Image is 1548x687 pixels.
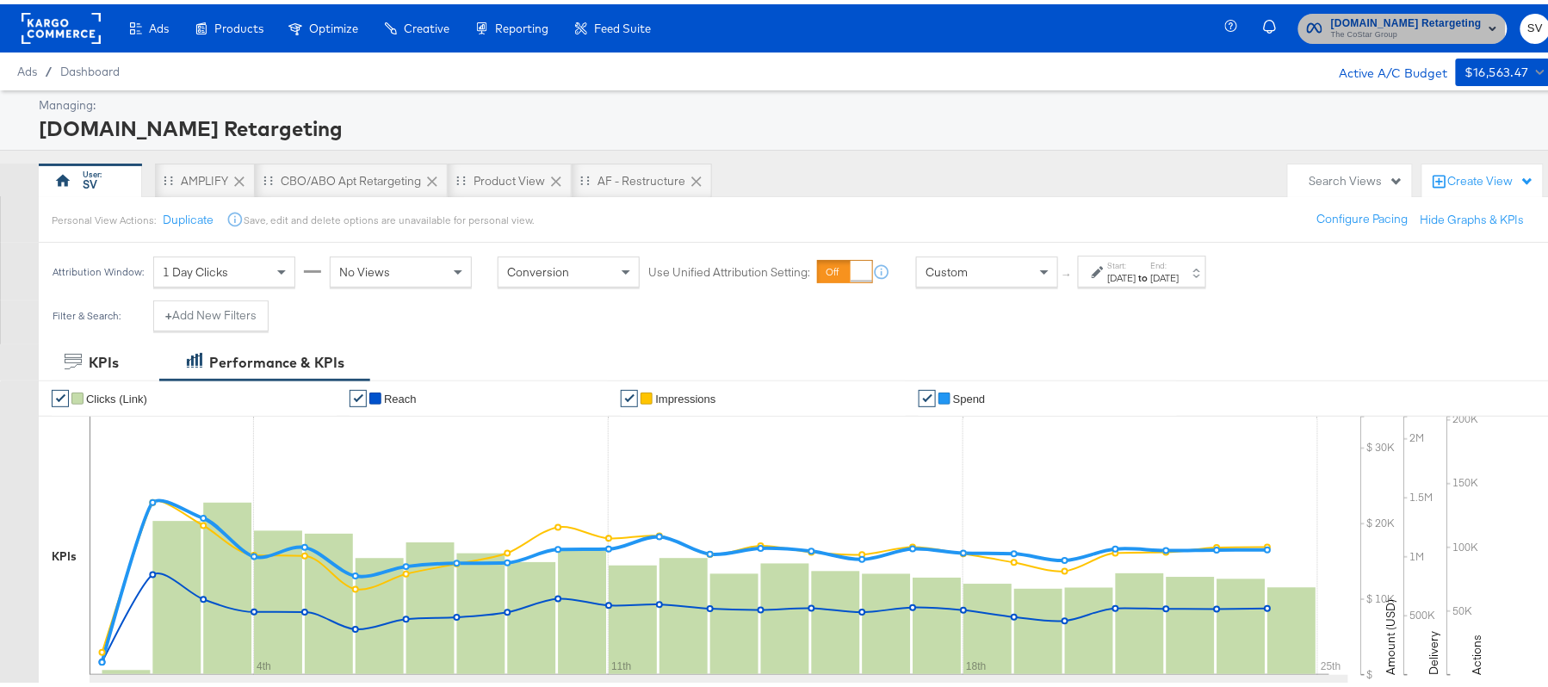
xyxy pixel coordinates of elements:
div: KPIs [89,349,119,368]
div: Search Views [1310,169,1403,185]
div: Performance & KPIs [209,349,344,368]
span: Spend [953,388,986,401]
label: Use Unified Attribution Setting: [648,260,810,276]
text: Delivery [1427,627,1442,671]
span: SV [1527,15,1544,34]
span: The CoStar Group [1331,24,1482,38]
button: Hide Graphs & KPIs [1421,207,1525,224]
span: Clicks (Link) [86,388,147,401]
button: [DOMAIN_NAME] RetargetingThe CoStar Group [1298,9,1508,40]
span: Feed Suite [594,17,651,31]
button: Duplicate [163,207,214,224]
span: Custom [926,260,968,275]
text: Amount (USD) [1384,595,1399,671]
span: ↑ [1060,268,1076,274]
span: [DOMAIN_NAME] Retargeting [1331,10,1482,28]
div: Create View [1448,169,1534,186]
div: $16,563.47 [1464,58,1529,79]
span: / [37,60,60,74]
a: Dashboard [60,60,120,74]
text: Actions [1470,630,1485,671]
a: ✔ [621,386,638,403]
div: Drag to reorder tab [263,171,273,181]
div: [DOMAIN_NAME] Retargeting [39,109,1546,139]
div: Filter & Search: [52,306,121,318]
div: SV [83,172,97,189]
div: KPIs [52,544,77,560]
div: CBO/ABO Apt Retargeting [281,169,421,185]
a: ✔ [350,386,367,403]
div: [DATE] [1151,267,1180,281]
button: Configure Pacing [1305,200,1421,231]
span: Reach [384,388,417,401]
span: Ads [17,60,37,74]
strong: + [165,303,172,319]
span: Creative [404,17,449,31]
span: No Views [339,260,390,275]
div: AMPLIFY [181,169,228,185]
div: Managing: [39,93,1546,109]
a: ✔ [52,386,69,403]
label: End: [1151,256,1180,267]
span: Impressions [655,388,715,401]
span: Products [214,17,263,31]
div: [DATE] [1108,267,1136,281]
span: Reporting [495,17,548,31]
div: Attribution Window: [52,262,145,274]
div: AF - Restructure [598,169,685,185]
div: Active A/C Budget [1321,54,1447,80]
div: Personal View Actions: [52,209,156,223]
div: Product View [474,169,545,185]
div: Drag to reorder tab [456,171,466,181]
a: ✔ [919,386,936,403]
span: Ads [149,17,169,31]
div: Drag to reorder tab [164,171,173,181]
label: Start: [1108,256,1136,267]
div: Save, edit and delete options are unavailable for personal view. [244,209,534,223]
span: Optimize [309,17,358,31]
strong: to [1136,267,1151,280]
button: +Add New Filters [153,296,269,327]
span: 1 Day Clicks [163,260,228,275]
div: Drag to reorder tab [580,171,590,181]
span: Conversion [507,260,569,275]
